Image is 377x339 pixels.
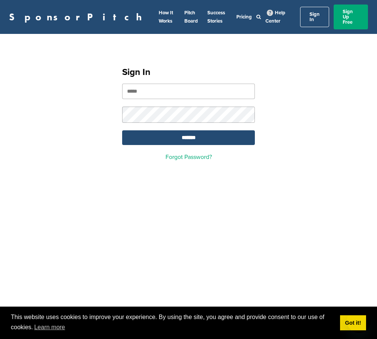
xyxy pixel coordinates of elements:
[9,12,147,22] a: SponsorPitch
[340,315,366,330] a: dismiss cookie message
[166,153,212,161] a: Forgot Password?
[334,5,368,29] a: Sign Up Free
[207,10,225,24] a: Success Stories
[300,7,329,27] a: Sign In
[159,10,173,24] a: How It Works
[11,313,334,333] span: This website uses cookies to improve your experience. By using the site, you agree and provide co...
[265,8,285,26] a: Help Center
[122,66,255,79] h1: Sign In
[33,322,66,333] a: learn more about cookies
[236,14,252,20] a: Pricing
[184,10,198,24] a: Pitch Board
[347,309,371,333] iframe: Button to launch messaging window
